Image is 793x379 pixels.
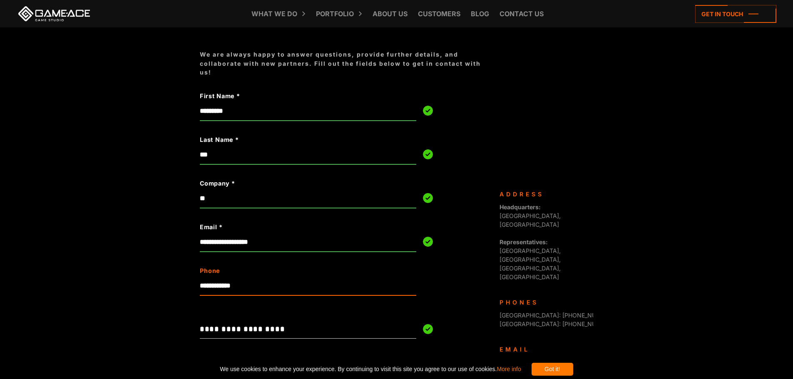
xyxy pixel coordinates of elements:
div: We are always happy to answer questions, provide further details, and collaborate with new partne... [200,50,491,77]
label: Email * [200,223,373,232]
label: Phone [200,266,373,275]
strong: Representatives: [500,238,548,245]
a: More info [497,366,521,372]
a: [EMAIL_ADDRESS][DOMAIN_NAME] [500,359,551,374]
div: Got it! [532,363,573,376]
span: [GEOGRAPHIC_DATA], [GEOGRAPHIC_DATA], [GEOGRAPHIC_DATA], [GEOGRAPHIC_DATA] [500,238,561,280]
a: Get in touch [695,5,776,23]
span: We use cookies to enhance your experience. By continuing to visit this site you agree to our use ... [220,363,521,376]
label: Company * [200,179,373,188]
label: Last Name * [200,135,373,144]
div: Address [500,190,587,198]
span: [GEOGRAPHIC_DATA], [GEOGRAPHIC_DATA] [500,203,561,228]
div: Email [500,345,587,354]
label: First Name * [200,92,373,101]
div: Phones [500,298,587,307]
span: [GEOGRAPHIC_DATA]: [PHONE_NUMBER] [500,320,614,327]
span: [GEOGRAPHIC_DATA]: [PHONE_NUMBER] [500,312,614,319]
strong: Headquarters: [500,203,541,211]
